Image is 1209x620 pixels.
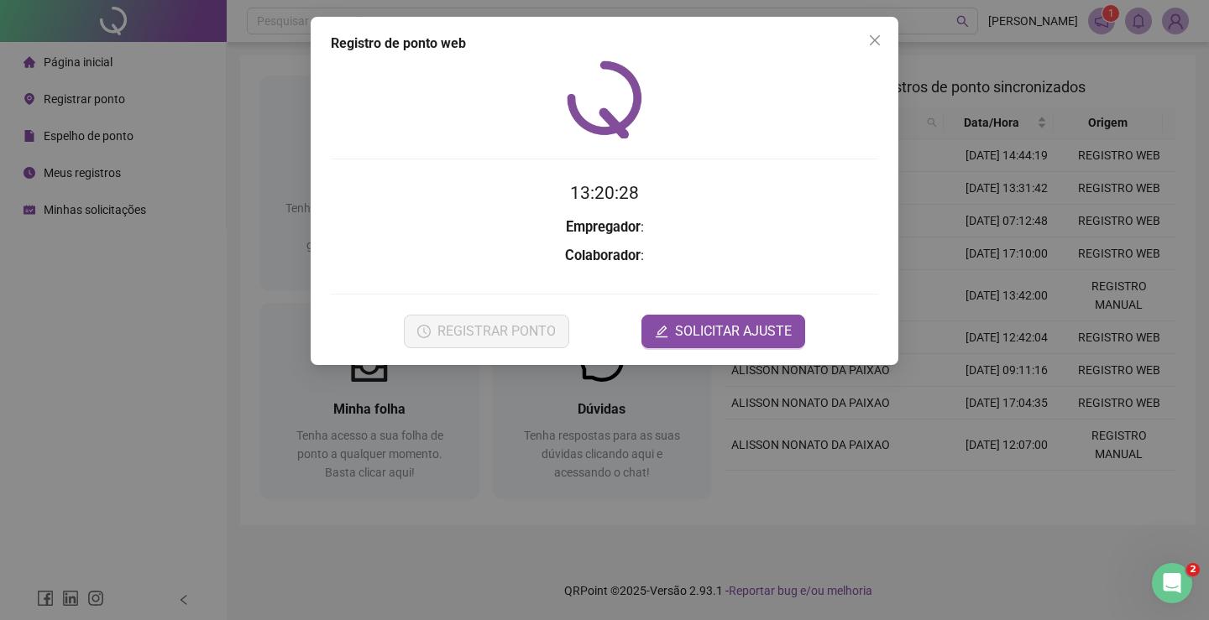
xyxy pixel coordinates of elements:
iframe: Intercom live chat [1152,563,1192,603]
h3: : [331,216,878,238]
span: SOLICITAR AJUSTE [675,321,792,341]
button: REGISTRAR PONTO [404,315,569,348]
strong: Empregador [566,219,641,235]
h3: : [331,245,878,267]
img: QRPoint [567,60,642,138]
div: Registro de ponto web [331,34,878,54]
span: 2 [1186,563,1200,576]
strong: Colaborador [565,247,641,263]
time: 13:20:28 [570,183,639,203]
span: close [868,34,882,47]
button: editSOLICITAR AJUSTE [641,315,805,348]
button: Close [861,27,888,54]
span: edit [655,325,668,338]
